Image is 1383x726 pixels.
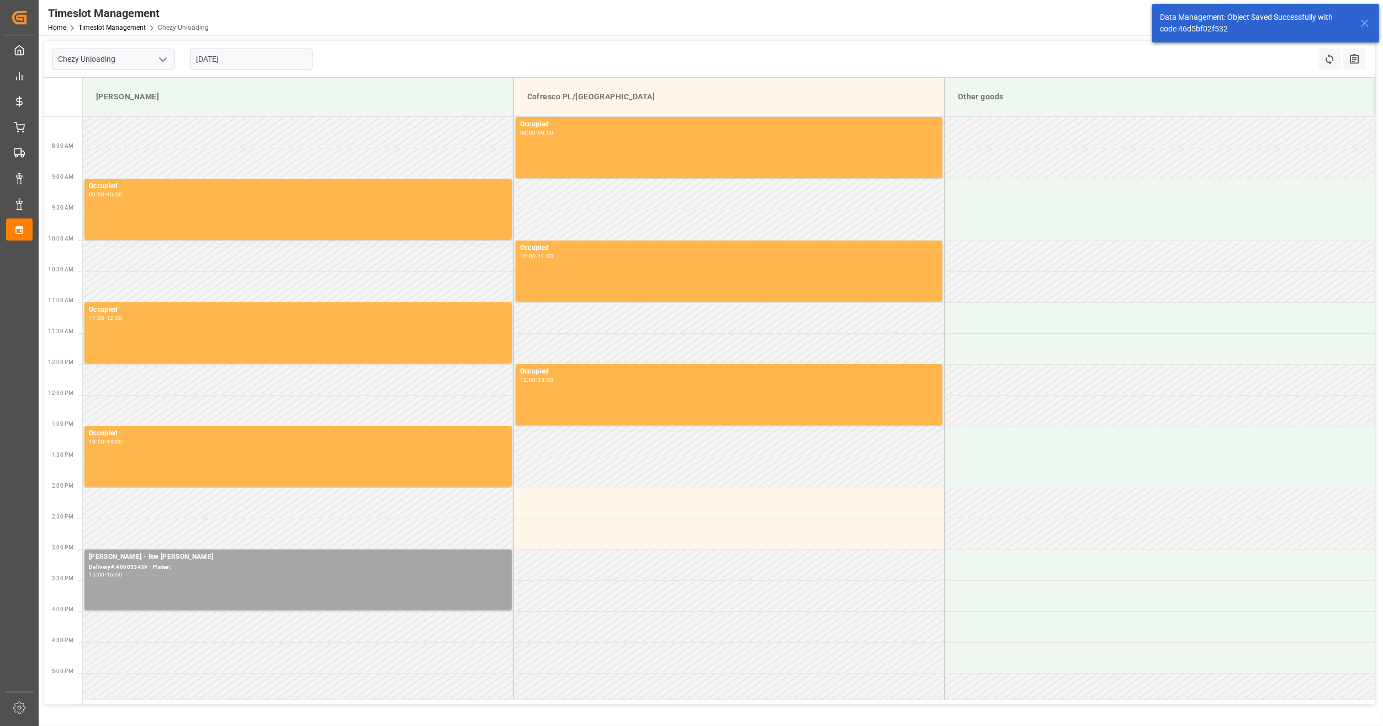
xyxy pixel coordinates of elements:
div: - [536,130,537,135]
div: - [105,572,107,577]
span: 11:00 AM [48,297,73,303]
div: Occupied [89,305,507,316]
div: 12:00 [107,316,123,321]
span: 3:30 PM [52,575,73,581]
div: - [536,377,537,382]
div: 10:00 [520,254,536,259]
span: 9:00 AM [52,174,73,180]
span: 12:30 PM [48,390,73,396]
div: 12:00 [520,377,536,382]
div: 11:00 [538,254,554,259]
div: Timeslot Management [48,5,209,22]
div: Occupied [520,119,938,130]
button: open menu [154,51,171,68]
span: 1:00 PM [52,421,73,427]
div: - [105,192,107,197]
div: - [536,254,537,259]
div: Cofresco PL/[GEOGRAPHIC_DATA] [523,87,935,107]
span: 4:30 PM [52,637,73,643]
div: 14:00 [107,439,123,444]
div: [PERSON_NAME] [92,87,505,107]
div: Occupied [520,243,938,254]
div: - [105,316,107,321]
div: Occupied [89,428,507,439]
div: 08:00 [520,130,536,135]
span: 4:00 PM [52,606,73,612]
span: 10:30 AM [48,266,73,273]
div: 13:00 [538,377,554,382]
div: 16:00 [107,572,123,577]
div: Delivery#:400053439 - Plate#: [89,563,507,572]
span: 2:30 PM [52,514,73,520]
span: 1:30 PM [52,452,73,458]
a: Timeslot Management [78,24,146,31]
input: DD-MM-YYYY [190,49,312,70]
div: [PERSON_NAME] - lkw [PERSON_NAME] [89,552,507,563]
div: Data Management: Object Saved Successfully with code 46d5bf02f532 [1160,12,1350,35]
span: 3:00 PM [52,544,73,551]
a: Home [48,24,66,31]
span: 11:30 AM [48,328,73,334]
span: 12:00 PM [48,359,73,365]
span: 9:30 AM [52,205,73,211]
div: Occupied [520,366,938,377]
div: Other goods [953,87,1366,107]
input: Type to search/select [52,49,174,70]
div: 09:00 [538,130,554,135]
div: 15:00 [89,572,105,577]
div: 10:00 [107,192,123,197]
div: 13:00 [89,439,105,444]
span: 8:30 AM [52,143,73,149]
div: 11:00 [89,316,105,321]
div: - [105,439,107,444]
div: Occupied [89,181,507,192]
div: 09:00 [89,192,105,197]
span: 10:00 AM [48,236,73,242]
span: 5:00 PM [52,668,73,674]
span: 2:00 PM [52,483,73,489]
